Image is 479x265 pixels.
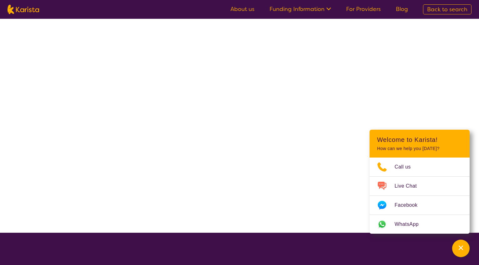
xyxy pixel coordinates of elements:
img: Karista logo [8,5,39,14]
a: Funding Information [270,5,331,13]
span: Back to search [427,6,467,13]
h2: Welcome to Karista! [377,136,462,143]
a: Web link opens in a new tab. [370,215,470,234]
div: Channel Menu [370,130,470,234]
ul: Choose channel [370,158,470,234]
p: How can we help you [DATE]? [377,146,462,151]
span: Call us [395,162,418,172]
a: About us [230,5,255,13]
a: Blog [396,5,408,13]
a: For Providers [346,5,381,13]
span: Facebook [395,200,425,210]
button: Channel Menu [452,240,470,257]
span: Live Chat [395,181,424,191]
a: Back to search [423,4,471,14]
span: WhatsApp [395,220,426,229]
